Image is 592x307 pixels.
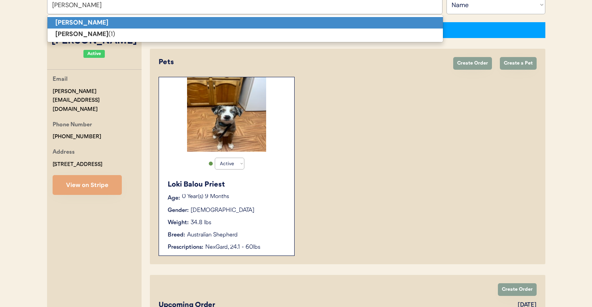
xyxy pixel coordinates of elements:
div: Prescriptions: [168,243,203,252]
div: 34.8 lbs [191,219,211,227]
p: (1) [47,29,443,40]
img: image.jpg [187,77,266,152]
strong: [PERSON_NAME] [55,18,108,27]
div: Phone Number [53,120,92,130]
div: NexGard, 24.1 - 60lbs [205,243,286,252]
div: [STREET_ADDRESS] [53,160,102,169]
div: Australian Shepherd [187,231,238,239]
button: View on Stripe [53,175,122,195]
div: Email [53,75,68,85]
div: Loki Balou Priest [168,179,286,190]
button: Create Order [498,283,537,296]
strong: [PERSON_NAME] [55,30,108,38]
div: Age: [168,194,180,202]
div: Pets [159,57,445,68]
div: Weight: [168,219,189,227]
p: 0 Year(s) 9 Months [182,194,286,200]
div: Gender: [168,206,189,215]
div: [PERSON_NAME][EMAIL_ADDRESS][DOMAIN_NAME] [53,87,142,114]
div: [DEMOGRAPHIC_DATA] [191,206,254,215]
div: Breed: [168,231,185,239]
button: Create Order [453,57,492,70]
div: Address [53,148,75,158]
div: [PHONE_NUMBER] [53,132,101,141]
button: Create a Pet [500,57,537,70]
